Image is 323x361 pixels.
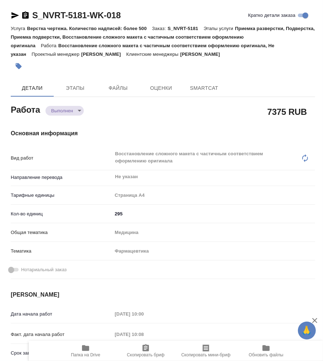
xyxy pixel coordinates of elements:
[112,189,315,201] div: Страница А4
[180,52,225,57] p: [PERSON_NAME]
[21,11,30,20] button: Скопировать ссылку
[127,352,164,357] span: Скопировать бриф
[21,266,67,273] span: Нотариальный заказ
[11,311,112,318] p: Дата начала работ
[181,352,230,357] span: Скопировать мини-бриф
[11,174,112,181] p: Направление перевода
[11,155,112,162] p: Вид работ
[267,106,307,118] h2: 7375 RUB
[112,226,315,239] div: Медицина
[11,11,19,20] button: Скопировать ссылку для ЯМессенджера
[11,210,112,218] p: Кол-во единиц
[11,331,112,338] p: Факт. дата начала работ
[11,103,40,116] h2: Работа
[249,352,284,357] span: Обновить файлы
[11,58,26,74] button: Добавить тэг
[56,341,116,361] button: Папка на Drive
[11,350,112,357] p: Срок завершения работ
[11,129,315,138] h4: Основная информация
[41,43,58,48] p: Работа
[248,12,295,19] span: Кратко детали заказа
[32,10,121,20] a: S_NVRT-5181-WK-018
[168,26,203,31] p: S_NVRT-5181
[101,84,135,93] span: Файлы
[236,341,296,361] button: Обновить файлы
[116,341,176,361] button: Скопировать бриф
[32,52,81,57] p: Проектный менеджер
[58,84,92,93] span: Этапы
[11,26,27,31] p: Услуга
[176,341,236,361] button: Скопировать мини-бриф
[45,106,84,116] div: Выполнен
[298,322,316,340] button: 🙏
[112,245,315,257] div: Фармацевтика
[81,52,126,57] p: [PERSON_NAME]
[126,52,180,57] p: Клиентские менеджеры
[301,323,313,338] span: 🙏
[11,192,112,199] p: Тарифные единицы
[152,26,168,31] p: Заказ:
[11,248,112,255] p: Тематика
[27,26,152,31] p: Верстка чертежа. Количество надписей: более 500
[144,84,178,93] span: Оценки
[204,26,235,31] p: Этапы услуги
[11,26,315,48] p: Приемка разверстки, Подверстка, Приемка подверстки, Восстановление сложного макета с частичным со...
[112,329,175,340] input: Пустое поле
[11,43,274,57] p: Восстановление сложного макета с частичным соответствием оформлению оригинала, Не указан
[49,108,75,114] button: Выполнен
[112,209,315,219] input: ✎ Введи что-нибудь
[15,84,49,93] span: Детали
[187,84,221,93] span: SmartCat
[11,291,315,299] h4: [PERSON_NAME]
[112,309,175,319] input: Пустое поле
[71,352,100,357] span: Папка на Drive
[11,229,112,236] p: Общая тематика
